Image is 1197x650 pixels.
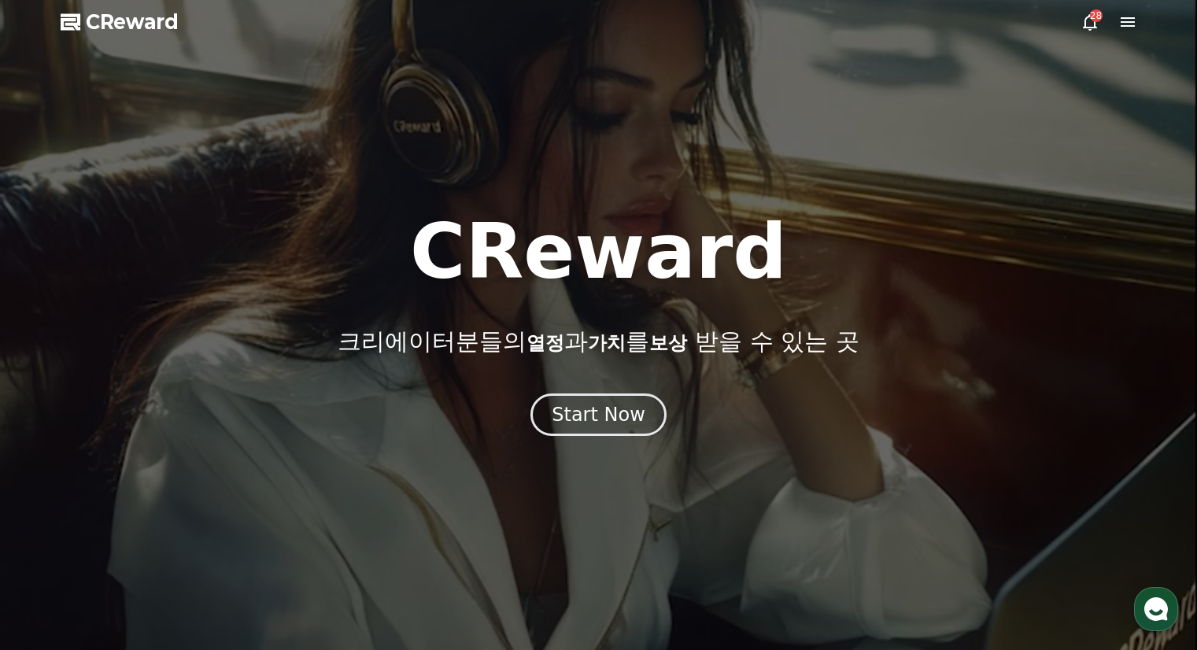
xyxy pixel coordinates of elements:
div: 28 [1090,9,1103,22]
a: Start Now [530,409,667,424]
a: 28 [1081,13,1099,31]
a: CReward [61,9,179,35]
span: 보상 [649,332,687,354]
div: Start Now [552,402,645,427]
p: 크리에이터분들의 과 를 받을 수 있는 곳 [338,327,859,356]
button: Start Now [530,393,667,436]
span: CReward [86,9,179,35]
h1: CReward [410,214,787,290]
span: 열정 [526,332,564,354]
span: 가치 [588,332,626,354]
